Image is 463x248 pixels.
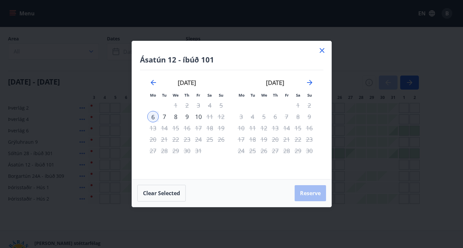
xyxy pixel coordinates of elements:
td: Not available. Tuesday, November 25, 2025 [247,145,258,156]
td: Not available. Sunday, October 19, 2025 [215,122,227,134]
td: Not available. Monday, October 27, 2025 [147,145,159,156]
div: Only check in available [147,111,159,122]
td: Not available. Sunday, November 30, 2025 [304,145,315,156]
td: Not available. Monday, November 10, 2025 [236,122,247,134]
td: Not available. Tuesday, November 11, 2025 [247,122,258,134]
td: Not available. Wednesday, October 1, 2025 [170,100,181,111]
small: Sa [207,93,212,98]
td: Not available. Saturday, November 15, 2025 [292,122,304,134]
td: Not available. Tuesday, October 21, 2025 [159,134,170,145]
button: Clear selected [137,185,186,202]
td: Not available. Saturday, October 25, 2025 [204,134,215,145]
td: Not available. Saturday, November 29, 2025 [292,145,304,156]
small: Fr [196,93,200,98]
td: Not available. Thursday, November 27, 2025 [270,145,281,156]
td: Selected as start date. Monday, October 6, 2025 [147,111,159,122]
td: Not available. Wednesday, November 26, 2025 [258,145,270,156]
td: Not available. Sunday, November 16, 2025 [304,122,315,134]
td: Not available. Monday, November 17, 2025 [236,134,247,145]
small: Su [219,93,223,98]
td: Not available. Saturday, October 11, 2025 [204,111,215,122]
div: Only check out available [170,134,181,145]
td: Not available. Tuesday, October 14, 2025 [159,122,170,134]
td: Not available. Friday, October 17, 2025 [193,122,204,134]
small: Tu [251,93,255,98]
strong: [DATE] [178,79,196,87]
strong: [DATE] [266,79,284,87]
td: Not available. Thursday, November 6, 2025 [270,111,281,122]
td: Not available. Wednesday, October 22, 2025 [170,134,181,145]
td: Not available. Wednesday, October 15, 2025 [170,122,181,134]
td: Choose Thursday, October 9, 2025 as your check-out date. It’s available. [181,111,193,122]
h4: Ásatún 12 - íbúð 101 [140,54,323,65]
td: Not available. Thursday, October 2, 2025 [181,100,193,111]
td: Not available. Friday, November 28, 2025 [281,145,292,156]
td: Not available. Wednesday, October 29, 2025 [170,145,181,156]
small: We [173,93,179,98]
td: Not available. Wednesday, November 19, 2025 [258,134,270,145]
td: Not available. Sunday, October 5, 2025 [215,100,227,111]
td: Not available. Tuesday, November 4, 2025 [247,111,258,122]
div: 7 [159,111,170,122]
div: Calendar [140,70,323,171]
td: Not available. Monday, November 24, 2025 [236,145,247,156]
td: Choose Wednesday, October 8, 2025 as your check-out date. It’s available. [170,111,181,122]
td: Not available. Sunday, October 26, 2025 [215,134,227,145]
td: Not available. Friday, October 24, 2025 [193,134,204,145]
td: Not available. Thursday, October 23, 2025 [181,134,193,145]
small: Mo [150,93,156,98]
td: Not available. Monday, November 3, 2025 [236,111,247,122]
div: Only check out available [281,111,292,122]
small: Th [184,93,189,98]
td: Not available. Thursday, October 16, 2025 [181,122,193,134]
td: Not available. Tuesday, November 18, 2025 [247,134,258,145]
small: Sa [296,93,300,98]
td: Not available. Thursday, November 13, 2025 [270,122,281,134]
td: Not available. Monday, October 20, 2025 [147,134,159,145]
small: Mo [239,93,245,98]
div: 8 [170,111,181,122]
td: Not available. Saturday, November 22, 2025 [292,134,304,145]
td: Not available. Tuesday, October 28, 2025 [159,145,170,156]
td: Not available. Saturday, November 8, 2025 [292,111,304,122]
td: Not available. Thursday, November 20, 2025 [270,134,281,145]
td: Not available. Friday, October 3, 2025 [193,100,204,111]
small: Th [273,93,278,98]
div: 9 [181,111,193,122]
small: Tu [162,93,167,98]
div: Move backward to switch to the previous month. [149,79,157,87]
td: Not available. Thursday, October 30, 2025 [181,145,193,156]
td: Choose Tuesday, October 7, 2025 as your check-out date. It’s available. [159,111,170,122]
td: Not available. Friday, October 31, 2025 [193,145,204,156]
td: Not available. Sunday, November 23, 2025 [304,134,315,145]
td: Not available. Wednesday, November 5, 2025 [258,111,270,122]
td: Not available. Sunday, November 9, 2025 [304,111,315,122]
div: Only check out available [193,111,204,122]
td: Not available. Friday, November 14, 2025 [281,122,292,134]
td: Not available. Friday, November 21, 2025 [281,134,292,145]
td: Not available. Wednesday, November 12, 2025 [258,122,270,134]
td: Not available. Sunday, November 2, 2025 [304,100,315,111]
small: Su [307,93,312,98]
div: Move forward to switch to the next month. [306,79,314,87]
small: We [261,93,267,98]
td: Not available. Monday, October 13, 2025 [147,122,159,134]
td: Not available. Saturday, October 4, 2025 [204,100,215,111]
td: Not available. Saturday, November 1, 2025 [292,100,304,111]
td: Choose Friday, October 10, 2025 as your check-out date. It’s available. [193,111,204,122]
small: Fr [285,93,289,98]
td: Not available. Sunday, October 12, 2025 [215,111,227,122]
td: Not available. Friday, November 7, 2025 [281,111,292,122]
td: Not available. Saturday, October 18, 2025 [204,122,215,134]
